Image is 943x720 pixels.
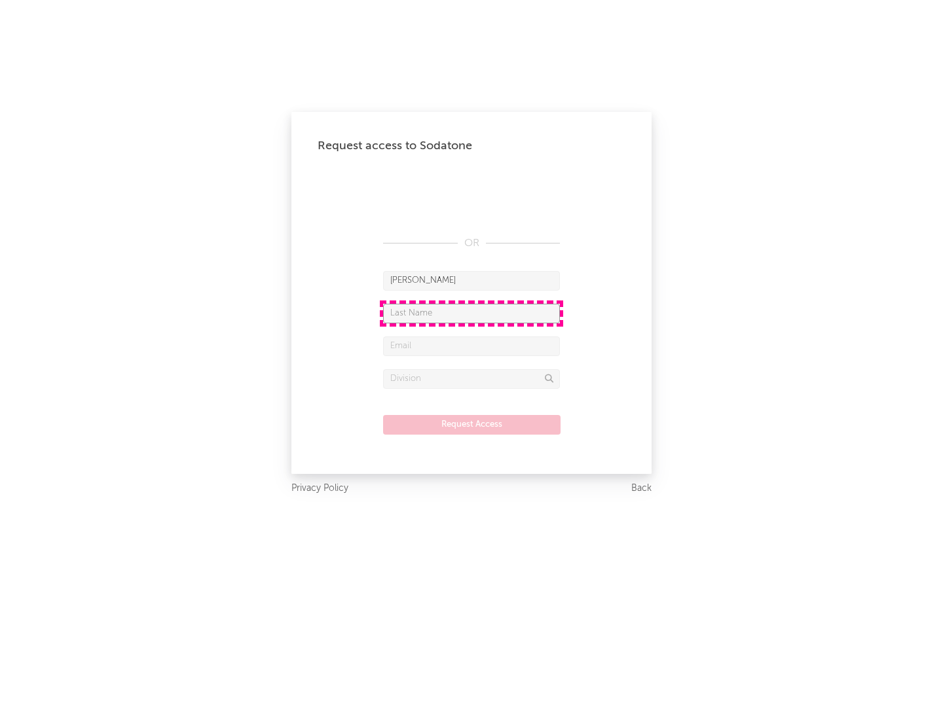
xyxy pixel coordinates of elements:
div: OR [383,236,560,251]
input: Last Name [383,304,560,323]
input: First Name [383,271,560,291]
div: Request access to Sodatone [318,138,625,154]
button: Request Access [383,415,561,435]
input: Division [383,369,560,389]
a: Back [631,480,652,497]
a: Privacy Policy [291,480,348,497]
input: Email [383,336,560,356]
